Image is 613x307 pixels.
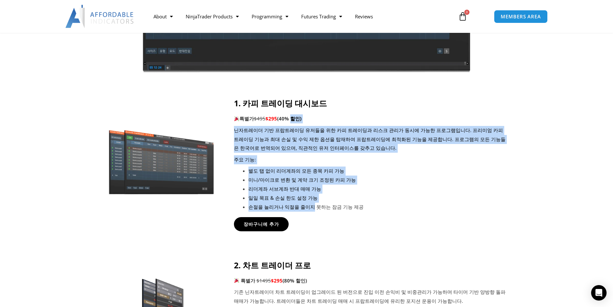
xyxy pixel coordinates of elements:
[65,5,135,28] img: LogoAI | Affordable Indicators – NinjaTrader
[501,14,541,19] span: MEMBERS AREA
[106,127,218,196] img: Screenshot 2024-11-20 151221 | Affordable Indicators – NinjaTrader
[234,98,327,109] strong: 1. 카피 트레이딩 대시보드
[241,277,255,284] strong: 특별가
[245,9,295,24] a: Programming
[464,10,469,15] span: 0
[348,9,379,24] a: Reviews
[234,278,239,283] img: 🎉
[248,203,508,212] li: 손절을 늘리거나 익절을 줄이지 못하는 잠금 기능 제공
[234,116,239,121] img: 🎉
[256,277,271,284] span: $1495
[277,115,302,122] b: (40% 할인)
[295,9,348,24] a: Futures Trading
[234,115,254,122] strong: 특별가
[248,176,508,185] li: 미니/마이크로 변환 및 계약 크기 조정된 카피 가능
[254,115,265,122] span: $495
[248,185,508,194] li: 리더계좌 서브계좌 반대 매매 가능
[147,9,179,24] a: About
[234,288,508,306] p: 기존 닌자트레이더 차트 트레이딩이 업그레이드 된 버전으로 진입 이전 손익비 및 비중관리가 가능하며 타이머 기반 양방향 돌파매매가 가능합니다. 트레이더들은 차트 트레이딩 매매 ...
[591,285,607,301] div: Open Intercom Messenger
[449,7,477,26] a: 0
[494,10,548,23] a: MEMBERS AREA
[248,194,508,203] li: 일일 목표 & 손실 한도 설정 가능
[265,115,277,122] span: $295
[234,126,508,153] p: 닌자트레이더 기반 프랍트레이딩 유저들을 위한 카피 트레이딩과 리스크 관리가 동시에 가능한 프로그램입니다. 프리미엄 카피 트레이딩 기능과 최대 손실 및 수익 제한 옵션을 탑재하...
[248,167,508,176] li: 별도 탭 없이 리더계좌의 모든 종목 카피 가능
[234,260,311,271] strong: 2. 차트 트레이더 프로
[234,155,508,164] p: 주요 기능:
[271,277,283,284] b: $295
[147,9,451,24] nav: Menu
[179,9,245,24] a: NinjaTrader Products
[244,222,279,226] span: 장바구니에 추가
[234,217,289,231] a: 장바구니에 추가
[283,277,307,284] b: (80% 할인)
